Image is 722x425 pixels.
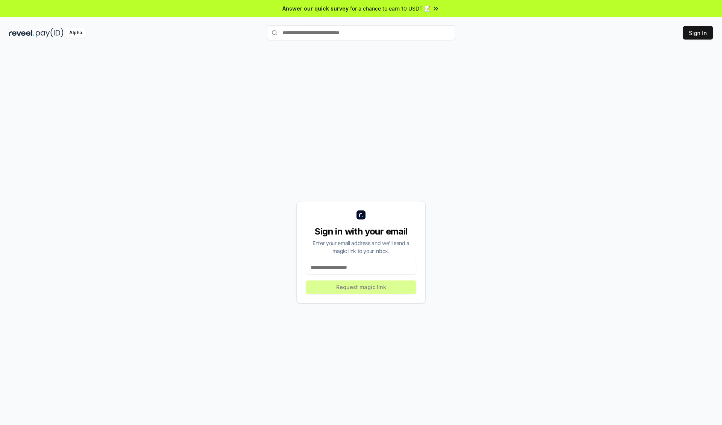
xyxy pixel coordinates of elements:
div: Sign in with your email [306,225,416,238]
button: Sign In [683,26,713,40]
img: pay_id [36,28,64,38]
span: for a chance to earn 10 USDT 📝 [350,5,431,12]
img: logo_small [356,210,366,219]
div: Alpha [65,28,86,38]
div: Enter your email address and we’ll send a magic link to your inbox. [306,239,416,255]
img: reveel_dark [9,28,34,38]
span: Answer our quick survey [282,5,349,12]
